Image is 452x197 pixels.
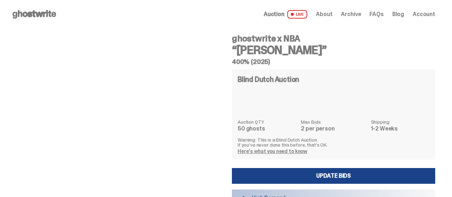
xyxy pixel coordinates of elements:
[301,119,366,124] dt: Max Bids
[287,10,308,19] span: LIVE
[264,11,284,17] span: Auction
[238,137,429,147] p: Warning: This is a Blind Dutch Auction. If you’ve never done this before, that’s OK.
[341,11,361,17] a: Archive
[371,126,429,132] dd: 1-2 Weeks
[369,11,383,17] a: FAQs
[371,119,429,124] dt: Shipping
[232,44,435,56] h3: “[PERSON_NAME]”
[232,168,435,184] a: Update Bids
[238,119,297,124] dt: Auction QTY
[232,59,435,65] h5: 400% (2025)
[316,11,332,17] a: About
[301,126,366,132] dd: 2 per person
[238,76,299,83] h4: Blind Dutch Auction
[413,11,435,17] a: Account
[238,148,307,154] a: Here's what you need to know
[264,10,307,19] a: Auction LIVE
[232,34,435,43] h4: ghostwrite x NBA
[238,126,297,132] dd: 50 ghosts
[392,11,404,17] a: Blog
